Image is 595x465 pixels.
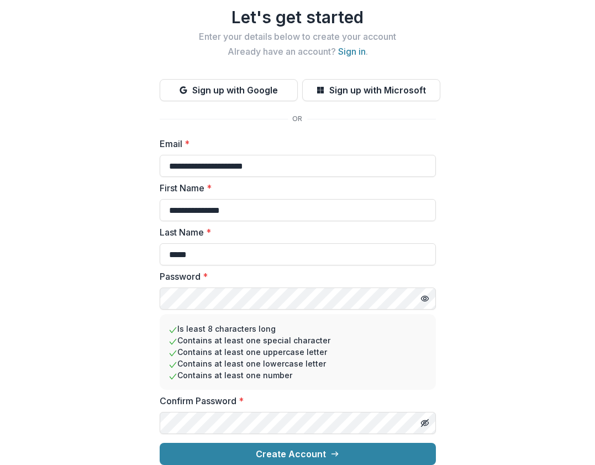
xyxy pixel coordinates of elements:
[160,46,436,57] h2: Already have an account? .
[160,79,298,101] button: Sign up with Google
[169,323,427,335] li: Is least 8 characters long
[160,137,429,150] label: Email
[338,46,366,57] a: Sign in
[160,7,436,27] h1: Let's get started
[160,270,429,283] label: Password
[160,32,436,42] h2: Enter your details below to create your account
[160,394,429,407] label: Confirm Password
[302,79,440,101] button: Sign up with Microsoft
[169,369,427,381] li: Contains at least one number
[160,181,429,195] label: First Name
[160,226,429,239] label: Last Name
[416,414,434,432] button: Toggle password visibility
[169,346,427,358] li: Contains at least one uppercase letter
[169,358,427,369] li: Contains at least one lowercase letter
[160,443,436,465] button: Create Account
[169,335,427,346] li: Contains at least one special character
[416,290,434,307] button: Toggle password visibility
